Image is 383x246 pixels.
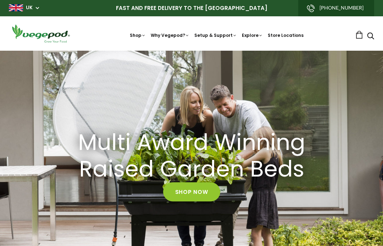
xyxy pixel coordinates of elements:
a: Setup & Support [194,32,237,38]
a: Store Locations [268,32,304,38]
a: Shop Now [163,183,220,202]
a: UK [26,4,33,11]
a: Multi Award Winning Raised Garden Beds [38,129,345,183]
img: Vegepod [9,23,73,44]
a: Explore [242,32,263,38]
a: Search [367,33,374,40]
a: Why Vegepod? [151,32,189,38]
a: Shop [130,32,146,38]
img: gb_large.png [9,4,23,11]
